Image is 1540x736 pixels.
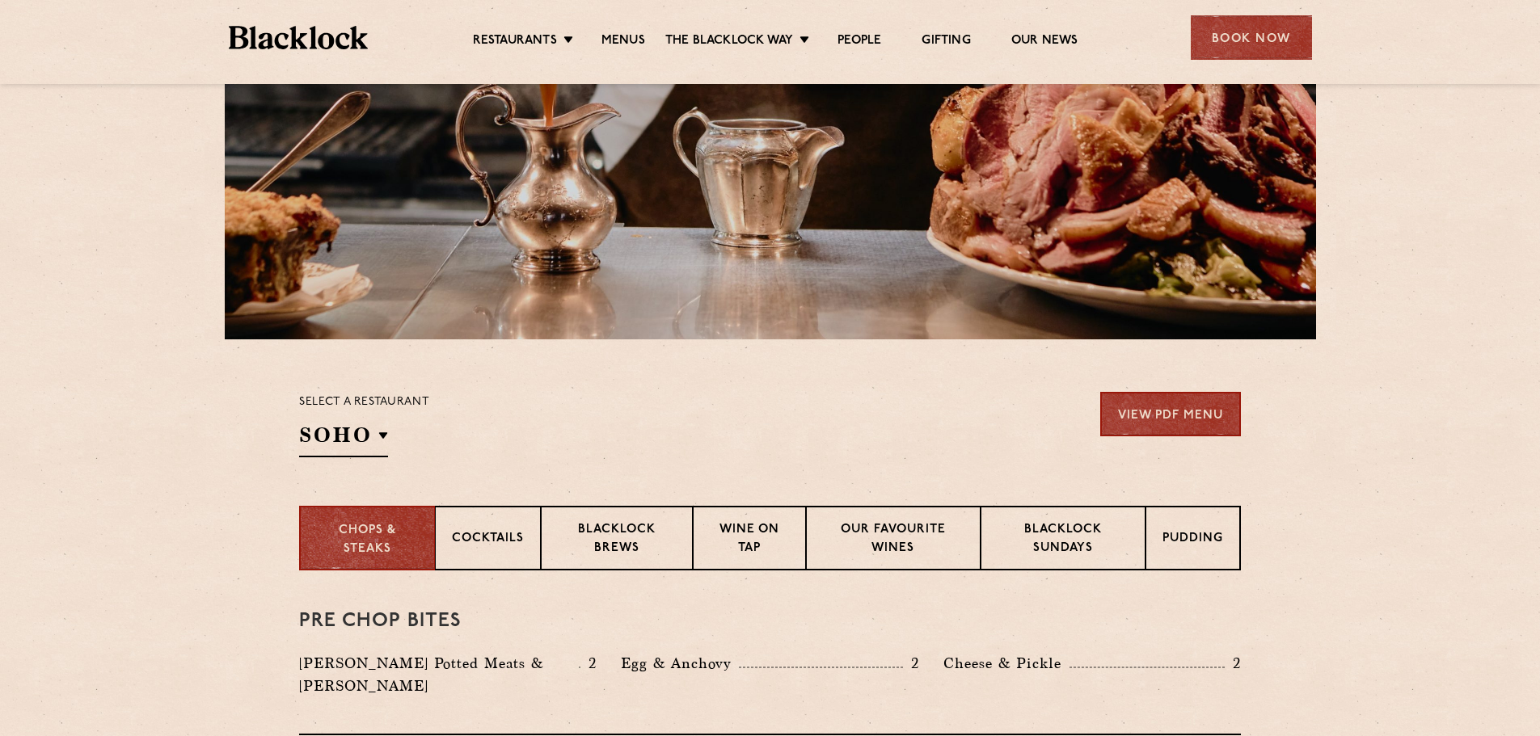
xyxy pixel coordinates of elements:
p: Blacklock Sundays [998,521,1129,559]
h3: Pre Chop Bites [299,611,1241,632]
p: Our favourite wines [823,521,963,559]
div: Book Now [1191,15,1312,60]
h2: SOHO [299,421,388,457]
a: Menus [601,33,645,51]
a: The Blacklock Way [665,33,793,51]
p: Chops & Steaks [317,522,418,558]
p: 2 [580,653,597,674]
p: Wine on Tap [710,521,789,559]
p: Cocktails [452,530,524,550]
a: People [838,33,881,51]
p: 2 [903,653,919,674]
p: Pudding [1162,530,1223,550]
p: Select a restaurant [299,392,429,413]
a: View PDF Menu [1100,392,1241,436]
img: BL_Textured_Logo-footer-cropped.svg [229,26,369,49]
a: Our News [1011,33,1078,51]
a: Gifting [922,33,970,51]
p: [PERSON_NAME] Potted Meats & [PERSON_NAME] [299,652,579,697]
p: Cheese & Pickle [943,652,1070,675]
a: Restaurants [473,33,557,51]
p: 2 [1225,653,1241,674]
p: Blacklock Brews [558,521,676,559]
p: Egg & Anchovy [621,652,739,675]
